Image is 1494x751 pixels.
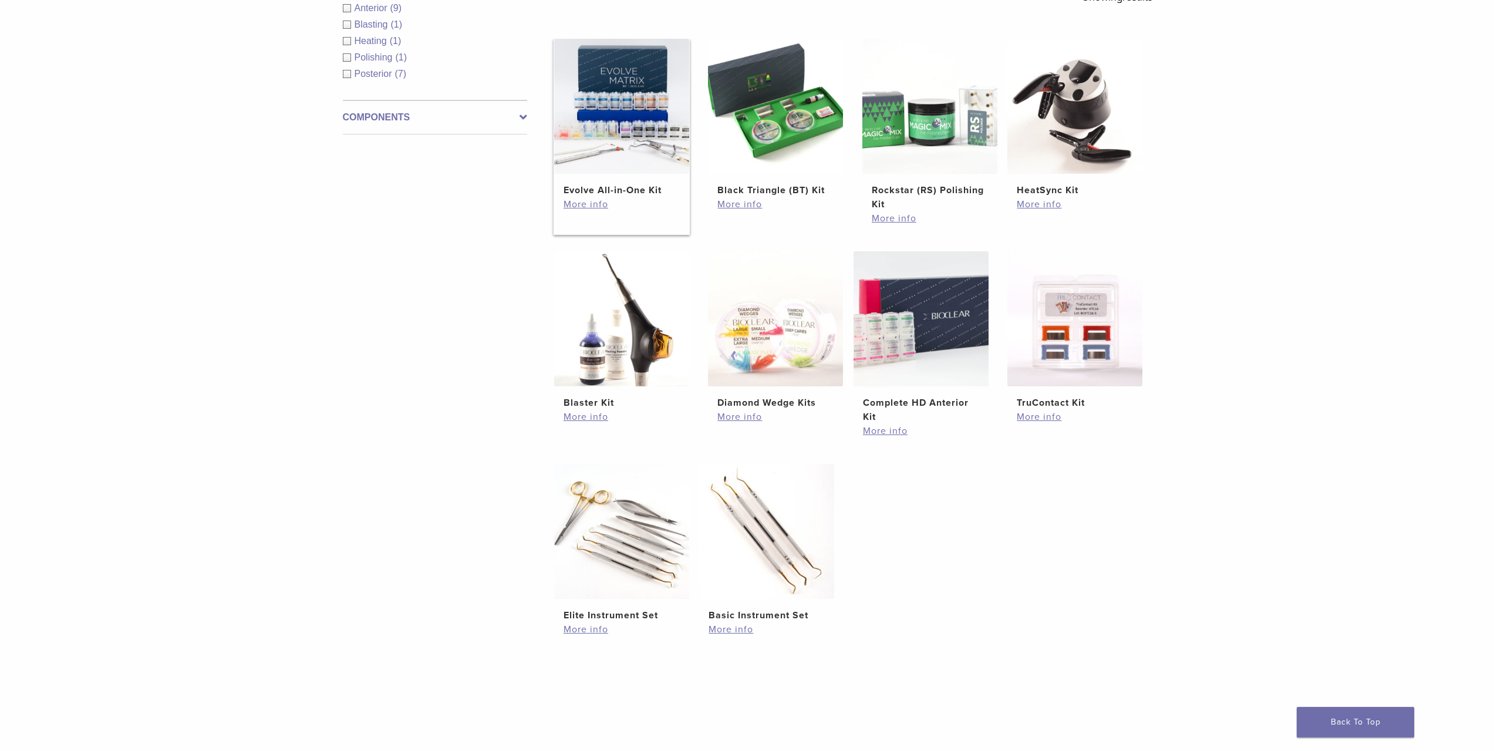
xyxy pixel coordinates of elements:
[554,464,689,599] img: Elite Instrument Set
[390,19,402,29] span: (1)
[564,622,680,637] a: More info
[717,396,834,410] h2: Diamond Wedge Kits
[854,251,989,386] img: Complete HD Anterior Kit
[699,464,835,622] a: Basic Instrument SetBasic Instrument Set
[717,183,834,197] h2: Black Triangle (BT) Kit
[554,39,689,174] img: Evolve All-in-One Kit
[717,197,834,211] a: More info
[554,251,689,386] img: Blaster Kit
[872,183,988,211] h2: Rockstar (RS) Polishing Kit
[564,608,680,622] h2: Elite Instrument Set
[390,36,402,46] span: (1)
[564,396,680,410] h2: Blaster Kit
[1007,39,1142,174] img: HeatSync Kit
[395,69,407,79] span: (7)
[395,52,407,62] span: (1)
[1017,410,1133,424] a: More info
[355,69,395,79] span: Posterior
[709,608,825,622] h2: Basic Instrument Set
[1017,183,1133,197] h2: HeatSync Kit
[1297,707,1414,737] a: Back To Top
[709,622,825,637] a: More info
[708,251,843,386] img: Diamond Wedge Kits
[343,110,527,124] label: Components
[1007,251,1142,386] img: TruContact Kit
[862,39,997,174] img: Rockstar (RS) Polishing Kit
[1007,39,1144,197] a: HeatSync KitHeatSync Kit
[554,464,690,622] a: Elite Instrument SetElite Instrument Set
[708,39,843,174] img: Black Triangle (BT) Kit
[1017,396,1133,410] h2: TruContact Kit
[564,197,680,211] a: More info
[707,39,844,197] a: Black Triangle (BT) KitBlack Triangle (BT) Kit
[853,251,990,424] a: Complete HD Anterior KitComplete HD Anterior Kit
[1007,251,1144,410] a: TruContact KitTruContact Kit
[554,251,690,410] a: Blaster KitBlaster Kit
[390,3,402,13] span: (9)
[355,3,390,13] span: Anterior
[564,183,680,197] h2: Evolve All-in-One Kit
[554,39,690,197] a: Evolve All-in-One KitEvolve All-in-One Kit
[863,424,979,438] a: More info
[699,464,834,599] img: Basic Instrument Set
[862,39,999,211] a: Rockstar (RS) Polishing KitRockstar (RS) Polishing Kit
[355,19,391,29] span: Blasting
[707,251,844,410] a: Diamond Wedge KitsDiamond Wedge Kits
[564,410,680,424] a: More info
[1017,197,1133,211] a: More info
[717,410,834,424] a: More info
[872,211,988,225] a: More info
[863,396,979,424] h2: Complete HD Anterior Kit
[355,36,390,46] span: Heating
[355,52,396,62] span: Polishing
